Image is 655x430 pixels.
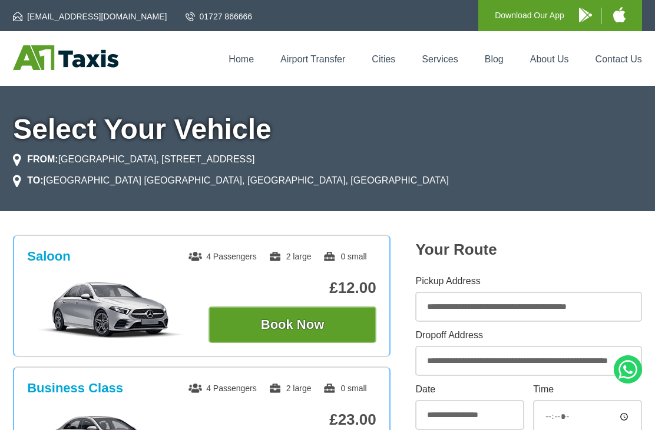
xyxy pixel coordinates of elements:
[269,384,312,393] span: 2 large
[323,252,366,261] span: 0 small
[27,381,123,396] h3: Business Class
[415,276,641,286] label: Pickup Address
[596,54,642,64] a: Contact Us
[579,8,592,22] img: A1 Taxis Android App
[485,54,504,64] a: Blog
[323,384,366,393] span: 0 small
[613,7,626,22] img: A1 Taxis iPhone App
[415,385,524,394] label: Date
[269,252,312,261] span: 2 large
[188,252,257,261] span: 4 Passengers
[495,8,564,23] p: Download Our App
[27,154,58,164] strong: FROM:
[13,152,254,166] li: [GEOGRAPHIC_DATA], [STREET_ADDRESS]
[415,241,641,259] h2: Your Route
[13,174,449,188] li: [GEOGRAPHIC_DATA] [GEOGRAPHIC_DATA], [GEOGRAPHIC_DATA], [GEOGRAPHIC_DATA]
[27,249,70,264] h3: Saloon
[27,281,194,339] img: Saloon
[13,45,118,70] img: A1 Taxis St Albans LTD
[27,175,43,185] strong: TO:
[530,54,569,64] a: About Us
[13,115,642,144] h1: Select Your Vehicle
[186,11,253,22] a: 01727 866666
[188,384,257,393] span: 4 Passengers
[422,54,458,64] a: Services
[533,385,641,394] label: Time
[280,54,345,64] a: Airport Transfer
[372,54,395,64] a: Cities
[209,279,376,297] p: £12.00
[13,11,167,22] a: [EMAIL_ADDRESS][DOMAIN_NAME]
[415,331,641,340] label: Dropoff Address
[209,306,376,343] button: Book Now
[209,411,376,429] p: £23.00
[229,54,254,64] a: Home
